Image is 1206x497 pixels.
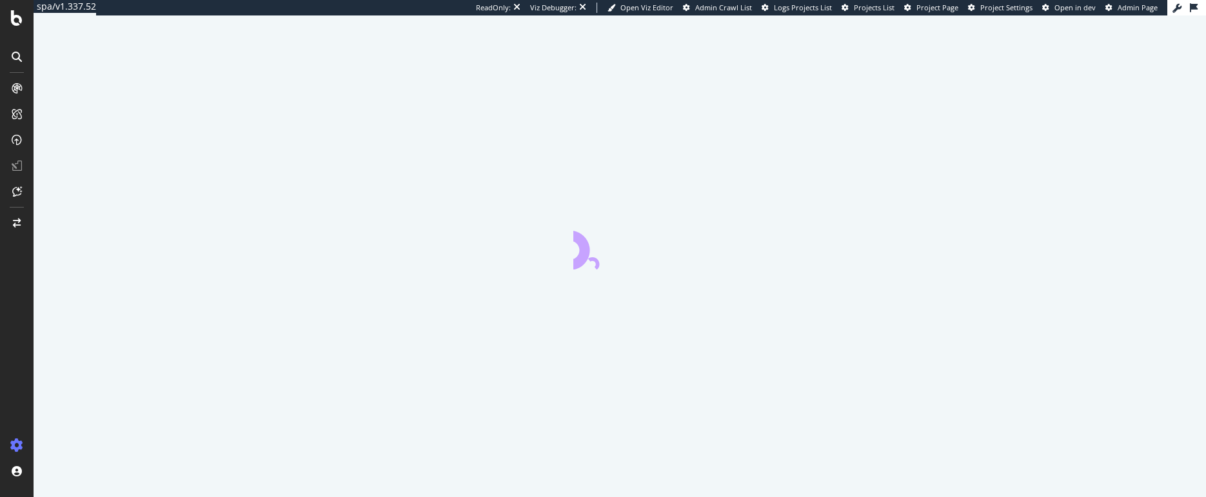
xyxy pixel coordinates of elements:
span: Open Viz Editor [620,3,673,12]
a: Admin Crawl List [683,3,752,13]
div: Viz Debugger: [530,3,577,13]
span: Open in dev [1054,3,1096,12]
span: Logs Projects List [774,3,832,12]
div: ReadOnly: [476,3,511,13]
a: Projects List [842,3,895,13]
a: Open Viz Editor [608,3,673,13]
a: Open in dev [1042,3,1096,13]
a: Project Page [904,3,958,13]
a: Logs Projects List [762,3,832,13]
span: Admin Page [1118,3,1158,12]
span: Projects List [854,3,895,12]
span: Project Page [916,3,958,12]
span: Project Settings [980,3,1033,12]
span: Admin Crawl List [695,3,752,12]
a: Admin Page [1105,3,1158,13]
div: animation [573,223,666,269]
a: Project Settings [968,3,1033,13]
